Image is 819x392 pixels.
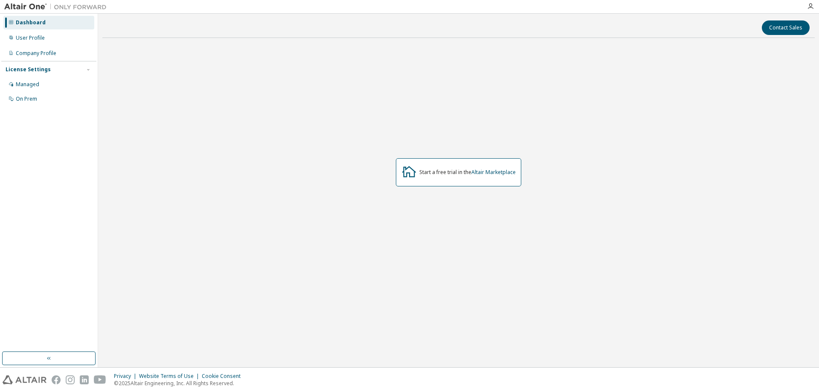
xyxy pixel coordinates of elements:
div: Privacy [114,373,139,380]
div: User Profile [16,35,45,41]
img: instagram.svg [66,375,75,384]
p: © 2025 Altair Engineering, Inc. All Rights Reserved. [114,380,246,387]
div: Managed [16,81,39,88]
div: Company Profile [16,50,56,57]
a: Altair Marketplace [471,168,516,176]
div: License Settings [6,66,51,73]
div: Start a free trial in the [419,169,516,176]
img: Altair One [4,3,111,11]
img: youtube.svg [94,375,106,384]
div: Cookie Consent [202,373,246,380]
div: Website Terms of Use [139,373,202,380]
div: Dashboard [16,19,46,26]
img: linkedin.svg [80,375,89,384]
div: On Prem [16,96,37,102]
button: Contact Sales [762,20,810,35]
img: facebook.svg [52,375,61,384]
img: altair_logo.svg [3,375,46,384]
